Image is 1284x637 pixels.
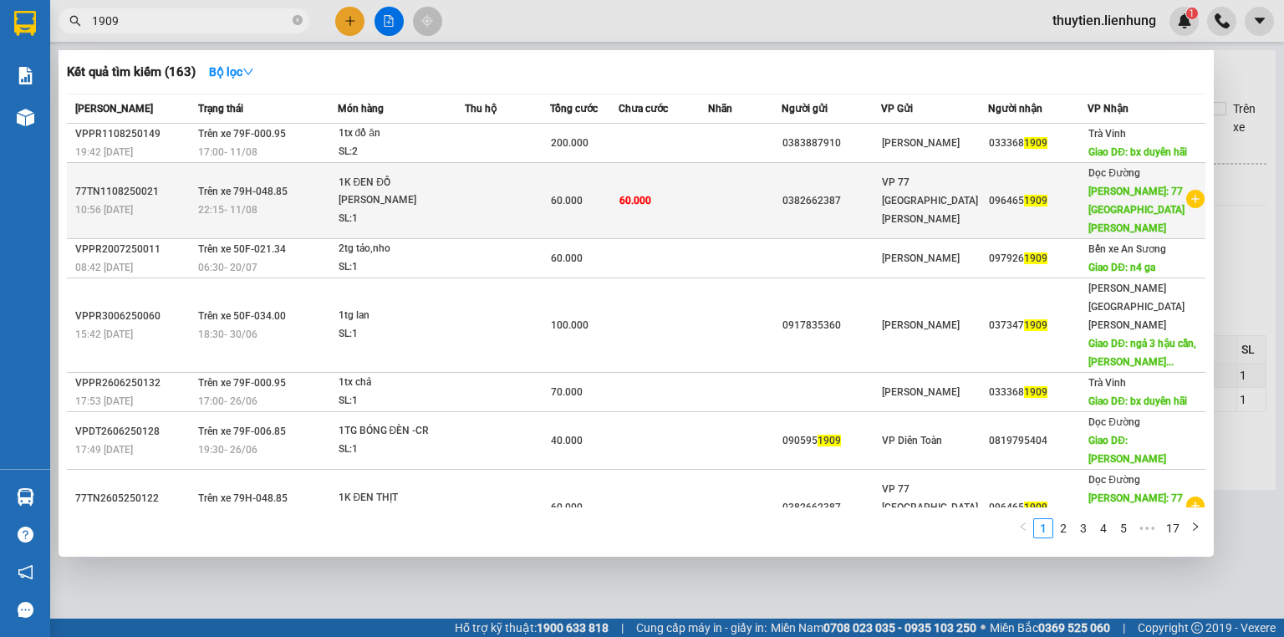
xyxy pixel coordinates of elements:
[92,12,289,30] input: Tìm tên, số ĐT hoặc mã đơn
[465,103,497,115] span: Thu hộ
[1094,519,1113,538] a: 4
[198,262,257,273] span: 06:30 - 20/07
[882,386,960,398] span: [PERSON_NAME]
[1185,518,1205,538] li: Next Page
[1088,146,1187,158] span: Giao DĐ: bx duyên hãi
[75,125,193,143] div: VPPR1108250149
[551,386,583,398] span: 70.000
[782,103,828,115] span: Người gửi
[1088,416,1140,428] span: Dọc Đường
[339,422,464,441] div: 1TG BÓNG ĐÈN -CR
[988,103,1042,115] span: Người nhận
[339,441,464,459] div: SL: 1
[75,329,133,340] span: 15:42 [DATE]
[1088,262,1155,273] span: Giao DĐ: n4 ga
[1186,497,1205,515] span: plus-circle
[782,499,881,517] div: 0382662387
[551,502,583,513] span: 60.000
[75,423,193,441] div: VPDT2606250128
[1088,395,1187,407] span: Giao DĐ: bx duyên hãi
[242,66,254,78] span: down
[17,67,34,84] img: solution-icon
[1088,186,1185,234] span: [PERSON_NAME]: 77 [GEOGRAPHIC_DATA][PERSON_NAME]
[1114,519,1133,538] a: 5
[75,395,133,407] span: 17:53 [DATE]
[551,252,583,264] span: 60.000
[339,507,464,526] div: SL: 1
[782,317,881,334] div: 0917835360
[989,499,1088,517] div: 096465
[1024,386,1047,398] span: 1909
[782,432,881,450] div: 090595
[75,444,133,456] span: 17:49 [DATE]
[1033,518,1053,538] li: 1
[619,195,651,206] span: 60.000
[75,204,133,216] span: 10:56 [DATE]
[1018,522,1028,532] span: left
[338,103,384,115] span: Món hàng
[1024,137,1047,149] span: 1909
[882,252,960,264] span: [PERSON_NAME]
[18,564,33,580] span: notification
[882,137,960,149] span: [PERSON_NAME]
[75,375,193,392] div: VPPR2606250132
[75,103,153,115] span: [PERSON_NAME]
[339,489,464,507] div: 1K ĐEN THỊT
[75,241,193,258] div: VPPR2007250011
[1088,243,1166,255] span: Bến xe An Sương
[18,527,33,543] span: question-circle
[989,135,1088,152] div: 033368
[67,64,196,81] h3: Kết quả tìm kiếm ( 163 )
[882,435,942,446] span: VP Diên Toàn
[75,490,193,507] div: 77TN2605250122
[1088,167,1140,179] span: Dọc Đường
[75,183,193,201] div: 77TN1108250021
[339,125,464,143] div: 1tx đồ ăn
[989,250,1088,268] div: 097926
[75,308,193,325] div: VPPR3006250060
[198,243,286,255] span: Trên xe 50F-021.34
[551,195,583,206] span: 60.000
[339,258,464,277] div: SL: 1
[339,174,464,210] div: 1K ĐEN ĐỒ [PERSON_NAME]
[1024,502,1047,513] span: 1909
[1074,519,1093,538] a: 3
[198,426,286,437] span: Trên xe 79F-006.85
[198,186,288,197] span: Trên xe 79H-048.85
[75,146,133,158] span: 19:42 [DATE]
[1088,435,1166,465] span: Giao DĐ: [PERSON_NAME]
[69,15,81,27] span: search
[1186,190,1205,208] span: plus-circle
[1088,128,1126,140] span: Trà Vinh
[1088,338,1196,368] span: Giao DĐ: ngả 3 hậu cần, [PERSON_NAME]...
[75,262,133,273] span: 08:42 [DATE]
[14,11,36,36] img: logo-vxr
[293,15,303,25] span: close-circle
[1134,518,1160,538] li: Next 5 Pages
[1013,518,1033,538] button: left
[339,392,464,410] div: SL: 1
[209,65,254,79] strong: Bộ lọc
[198,103,243,115] span: Trạng thái
[339,325,464,344] div: SL: 1
[339,307,464,325] div: 1tg lan
[1024,319,1047,331] span: 1909
[989,317,1088,334] div: 037347
[619,103,668,115] span: Chưa cước
[1113,518,1134,538] li: 5
[1088,103,1129,115] span: VP Nhận
[1088,283,1185,331] span: [PERSON_NAME][GEOGRAPHIC_DATA][PERSON_NAME]
[1088,377,1126,389] span: Trà Vinh
[881,103,913,115] span: VP Gửi
[1185,518,1205,538] button: right
[818,435,841,446] span: 1909
[782,192,881,210] div: 0382662387
[293,13,303,29] span: close-circle
[882,319,960,331] span: [PERSON_NAME]
[1024,252,1047,264] span: 1909
[17,488,34,506] img: warehouse-icon
[198,128,286,140] span: Trên xe 79F-000.95
[708,103,732,115] span: Nhãn
[1053,518,1073,538] li: 2
[198,444,257,456] span: 19:30 - 26/06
